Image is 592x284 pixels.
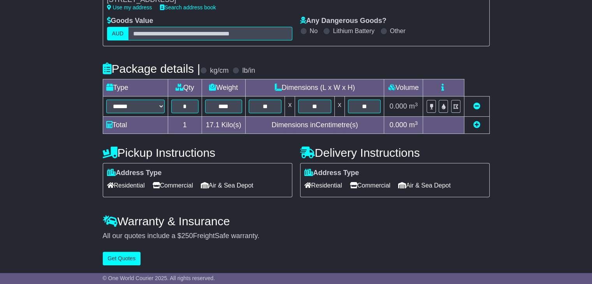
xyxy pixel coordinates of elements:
[473,121,480,129] a: Add new item
[390,102,407,110] span: 0.000
[415,102,418,107] sup: 3
[390,121,407,129] span: 0.000
[107,4,152,11] a: Use my address
[107,169,162,177] label: Address Type
[103,232,490,240] div: All our quotes include a $ FreightSafe warranty.
[103,215,490,228] h4: Warranty & Insurance
[206,121,220,129] span: 17.1
[245,79,384,96] td: Dimensions (L x W x H)
[168,117,202,134] td: 1
[310,27,318,35] label: No
[333,27,374,35] label: Lithium Battery
[285,96,295,117] td: x
[107,17,153,25] label: Goods Value
[300,17,386,25] label: Any Dangerous Goods?
[103,252,141,265] button: Get Quotes
[300,146,490,159] h4: Delivery Instructions
[409,121,418,129] span: m
[103,79,168,96] td: Type
[103,146,292,159] h4: Pickup Instructions
[304,169,359,177] label: Address Type
[210,67,228,75] label: kg/cm
[242,67,255,75] label: lb/in
[473,102,480,110] a: Remove this item
[384,79,423,96] td: Volume
[107,27,129,40] label: AUD
[245,117,384,134] td: Dimensions in Centimetre(s)
[201,179,253,191] span: Air & Sea Depot
[202,117,245,134] td: Kilo(s)
[415,120,418,126] sup: 3
[334,96,344,117] td: x
[181,232,193,240] span: 250
[202,79,245,96] td: Weight
[350,179,390,191] span: Commercial
[304,179,342,191] span: Residential
[390,27,406,35] label: Other
[153,179,193,191] span: Commercial
[168,79,202,96] td: Qty
[409,102,418,110] span: m
[103,62,200,75] h4: Package details |
[107,179,145,191] span: Residential
[160,4,216,11] a: Search address book
[103,117,168,134] td: Total
[103,275,215,281] span: © One World Courier 2025. All rights reserved.
[398,179,451,191] span: Air & Sea Depot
